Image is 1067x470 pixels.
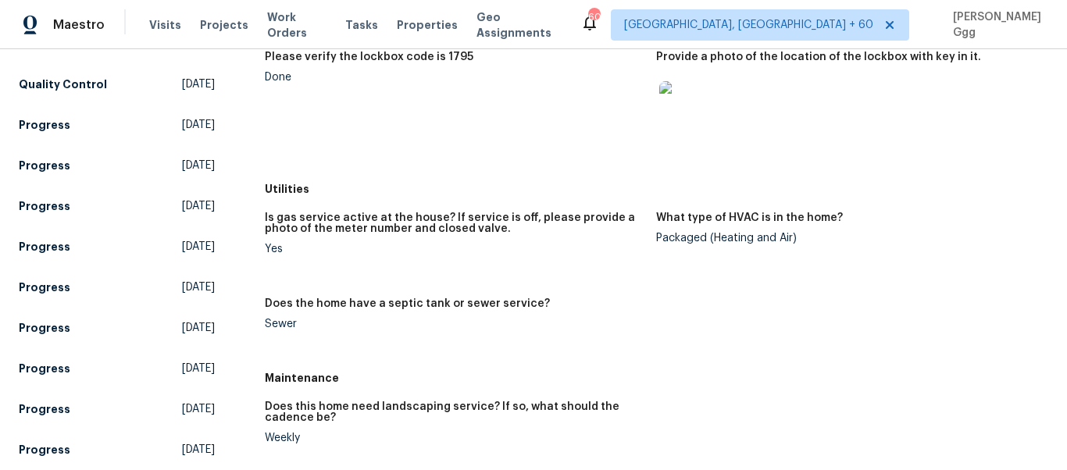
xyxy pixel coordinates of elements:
span: Visits [149,17,181,33]
h5: Utilities [265,181,1048,197]
a: Progress[DATE] [19,233,215,261]
span: [DATE] [182,401,215,417]
h5: Progress [19,320,70,336]
a: Quality Control[DATE] [19,70,215,98]
a: Progress[DATE] [19,273,215,301]
a: Progress[DATE] [19,354,215,383]
h5: Progress [19,361,70,376]
span: [DATE] [182,442,215,458]
h5: Progress [19,239,70,255]
h5: Progress [19,442,70,458]
h5: Progress [19,117,70,133]
h5: Progress [19,158,70,173]
span: [DATE] [182,239,215,255]
a: Progress[DATE] [19,151,215,180]
span: [GEOGRAPHIC_DATA], [GEOGRAPHIC_DATA] + 60 [624,17,873,33]
h5: Quality Control [19,77,107,92]
div: Sewer [265,319,644,329]
h5: Please verify the lockbox code is 1795 [265,52,473,62]
h5: Is gas service active at the house? If service is off, please provide a photo of the meter number... [265,212,644,234]
a: Progress[DATE] [19,436,215,464]
div: Weekly [265,433,644,443]
span: [PERSON_NAME] Ggg [947,9,1044,41]
div: Done [265,72,644,83]
a: Progress[DATE] [19,395,215,423]
span: [DATE] [182,320,215,336]
h5: What type of HVAC is in the home? [656,212,843,223]
h5: Maintenance [265,370,1048,386]
div: Packaged (Heating and Air) [656,233,1036,244]
span: Geo Assignments [476,9,562,41]
span: Projects [200,17,248,33]
span: [DATE] [182,198,215,214]
a: Progress[DATE] [19,192,215,220]
span: Work Orders [267,9,327,41]
span: [DATE] [182,280,215,295]
span: [DATE] [182,158,215,173]
span: Maestro [53,17,105,33]
a: Progress[DATE] [19,111,215,139]
h5: Progress [19,198,70,214]
h5: Progress [19,401,70,417]
a: Progress[DATE] [19,314,215,342]
span: [DATE] [182,361,215,376]
span: [DATE] [182,77,215,92]
h5: Provide a photo of the location of the lockbox with key in it. [656,52,981,62]
h5: Does this home need landscaping service? If so, what should the cadence be? [265,401,644,423]
div: 608 [588,9,599,25]
span: Tasks [345,20,378,30]
div: Yes [265,244,644,255]
span: Properties [397,17,458,33]
h5: Progress [19,280,70,295]
h5: Does the home have a septic tank or sewer service? [265,298,550,309]
span: [DATE] [182,117,215,133]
